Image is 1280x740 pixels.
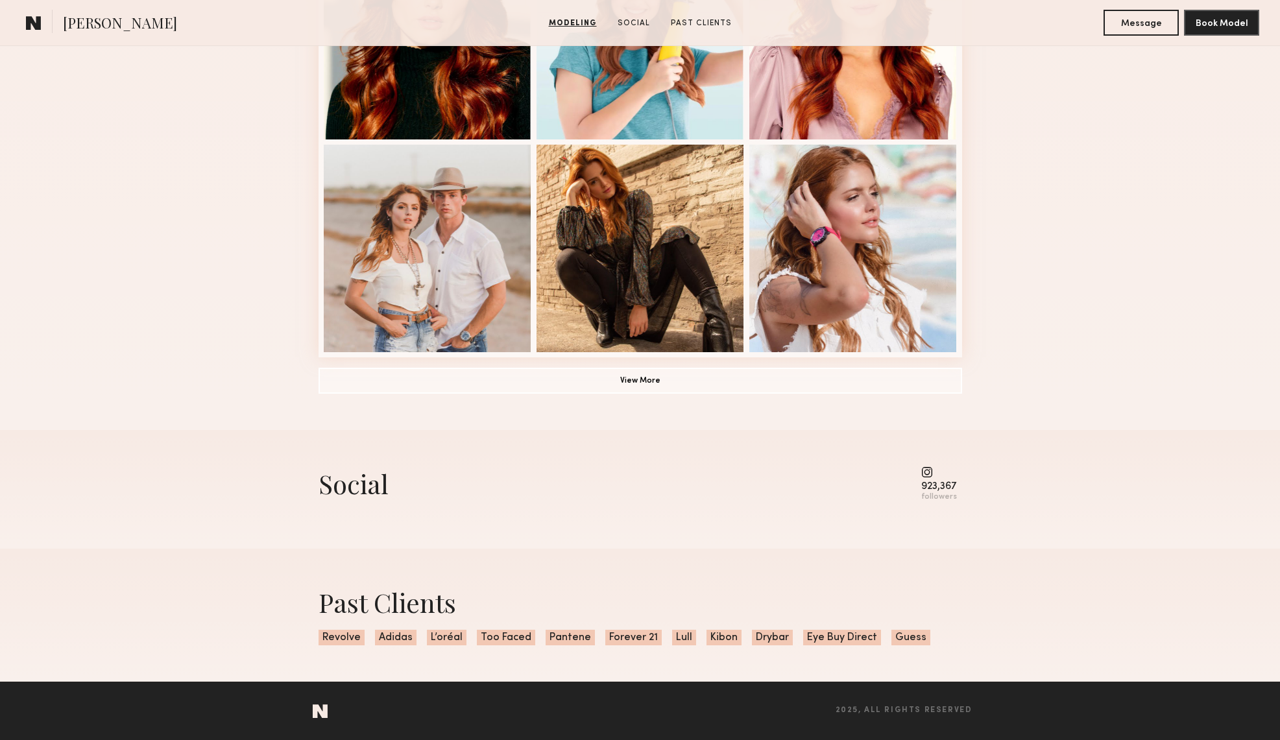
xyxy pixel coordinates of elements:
span: Adidas [375,630,417,645]
span: Revolve [319,630,365,645]
a: Modeling [544,18,602,29]
span: Too Faced [477,630,535,645]
div: Past Clients [319,585,962,619]
div: 923,367 [921,482,957,492]
span: Pantene [546,630,595,645]
div: Social [319,466,389,501]
span: Eye Buy Direct [803,630,881,645]
span: Forever 21 [605,630,662,645]
span: Lull [672,630,696,645]
a: Past Clients [666,18,737,29]
a: Book Model [1184,17,1259,28]
button: View More [319,368,962,394]
span: Kibon [706,630,742,645]
span: [PERSON_NAME] [63,13,177,36]
button: Message [1104,10,1179,36]
span: Guess [891,630,930,645]
a: Social [612,18,655,29]
div: followers [921,492,957,502]
button: Book Model [1184,10,1259,36]
span: 2025, all rights reserved [836,706,972,715]
span: Drybar [752,630,793,645]
span: L’oréal [427,630,466,645]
